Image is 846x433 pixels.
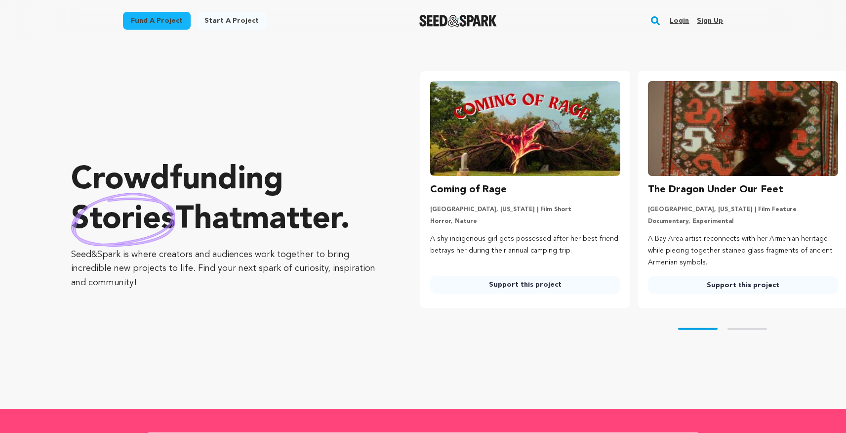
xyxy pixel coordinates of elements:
[430,276,620,294] a: Support this project
[430,81,620,176] img: Coming of Rage image
[71,161,381,240] p: Crowdfunding that .
[648,206,838,214] p: [GEOGRAPHIC_DATA], [US_STATE] | Film Feature
[648,81,838,176] img: The Dragon Under Our Feet image
[430,206,620,214] p: [GEOGRAPHIC_DATA], [US_STATE] | Film Short
[648,217,838,225] p: Documentary, Experimental
[71,248,381,290] p: Seed&Spark is where creators and audiences work together to bring incredible new projects to life...
[648,233,838,268] p: A Bay Area artist reconnects with her Armenian heritage while piecing together stained glass frag...
[430,182,507,198] h3: Coming of Rage
[697,13,723,29] a: Sign up
[648,182,783,198] h3: The Dragon Under Our Feet
[71,193,175,247] img: hand sketched image
[419,15,497,27] a: Seed&Spark Homepage
[430,233,620,257] p: A shy indigenous girl gets possessed after her best friend betrays her during their annual campin...
[197,12,267,30] a: Start a project
[670,13,689,29] a: Login
[430,217,620,225] p: Horror, Nature
[242,204,340,236] span: matter
[648,276,838,294] a: Support this project
[419,15,497,27] img: Seed&Spark Logo Dark Mode
[123,12,191,30] a: Fund a project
